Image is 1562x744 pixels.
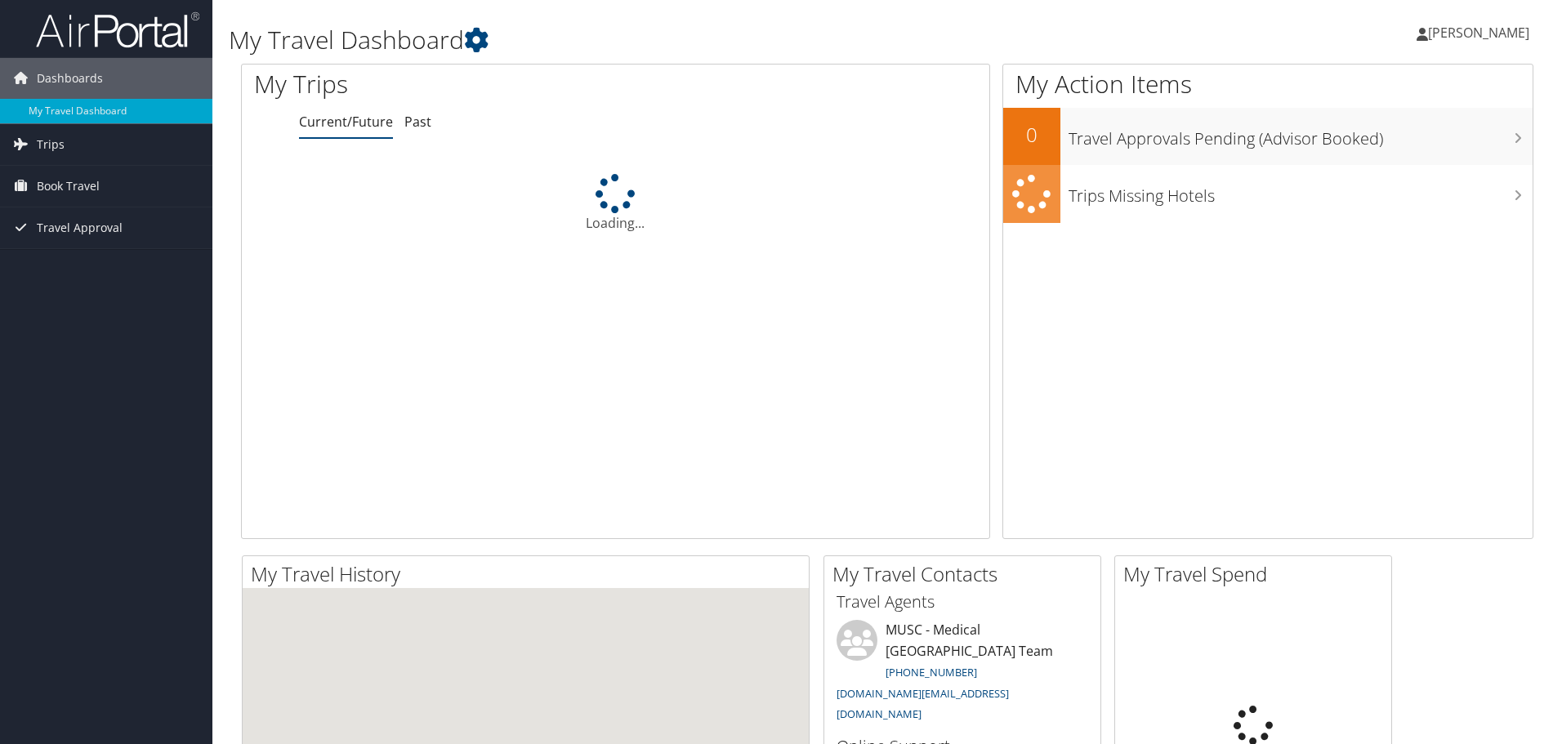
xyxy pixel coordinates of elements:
[832,560,1100,588] h2: My Travel Contacts
[1003,121,1060,149] h2: 0
[299,113,393,131] a: Current/Future
[254,67,666,101] h1: My Trips
[36,11,199,49] img: airportal-logo.png
[37,207,123,248] span: Travel Approval
[1003,108,1533,165] a: 0Travel Approvals Pending (Advisor Booked)
[886,665,977,679] a: [PHONE_NUMBER]
[37,124,65,165] span: Trips
[37,166,100,207] span: Book Travel
[1003,67,1533,101] h1: My Action Items
[1003,165,1533,223] a: Trips Missing Hotels
[1428,24,1529,42] span: [PERSON_NAME]
[251,560,809,588] h2: My Travel History
[1417,8,1546,57] a: [PERSON_NAME]
[37,58,103,99] span: Dashboards
[242,174,989,233] div: Loading...
[837,590,1088,613] h3: Travel Agents
[404,113,431,131] a: Past
[828,620,1096,728] li: MUSC - Medical [GEOGRAPHIC_DATA] Team
[1123,560,1391,588] h2: My Travel Spend
[837,686,1009,722] a: [DOMAIN_NAME][EMAIL_ADDRESS][DOMAIN_NAME]
[1069,176,1533,207] h3: Trips Missing Hotels
[229,23,1107,57] h1: My Travel Dashboard
[1069,119,1533,150] h3: Travel Approvals Pending (Advisor Booked)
